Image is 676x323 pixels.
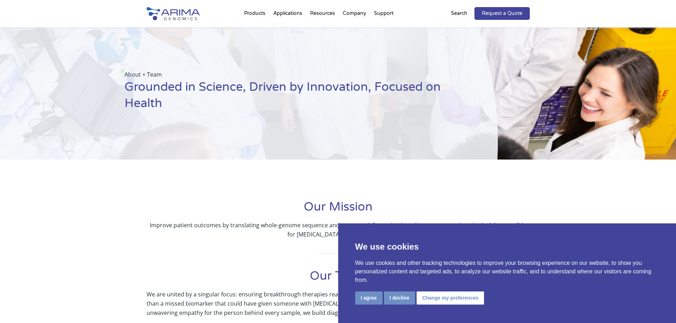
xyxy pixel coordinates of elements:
img: Arima-Genomics-logo [147,7,200,20]
p: Improve patient outcomes by translating whole-genome sequence and structure information into the ... [147,221,530,239]
button: I decline [384,291,415,305]
p: We use cookies [355,240,659,253]
button: Change my preferences [417,291,484,305]
p: We use cookies and other tracking technologies to improve your browsing experience on our website... [355,259,659,284]
p: Search [451,9,467,18]
a: Request a Quote [474,7,530,20]
p: About + Team [125,70,462,79]
h1: Our Mission [147,199,530,221]
h1: Grounded in Science, Driven by Innovation, Focused on Health [125,79,462,117]
p: We are united by a singular focus: ensuring breakthrough therapies reach the patients they were c... [147,290,530,317]
button: I agree [355,291,383,305]
h1: Our Team [147,268,530,290]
